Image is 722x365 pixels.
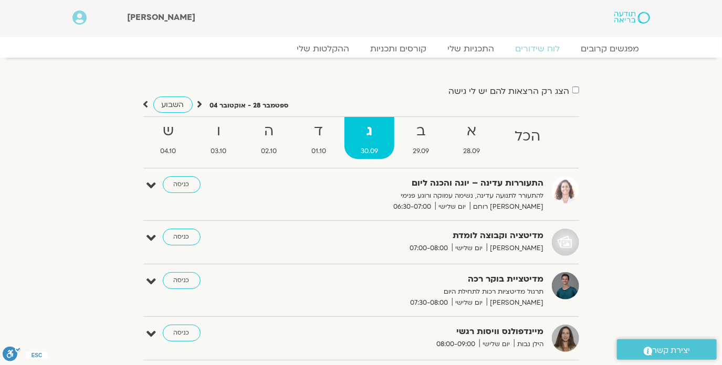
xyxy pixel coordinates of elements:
a: הכל [499,117,557,159]
span: [PERSON_NAME] [127,12,195,23]
span: 06:30-07:00 [390,201,435,212]
strong: ב [396,120,445,143]
strong: התעוררות עדינה – יוגה והכנה ליום [287,176,544,190]
span: 04.10 [144,146,193,157]
span: יום שלישי [479,339,514,350]
span: יום שלישי [452,243,487,254]
strong: מיינדפולנס וויסות רגשי [287,325,544,339]
a: ד01.10 [295,117,342,159]
span: 07:30-08:00 [407,297,452,308]
a: כניסה [163,325,201,341]
p: תרגול מדיטציות רכות לתחילת היום [287,286,544,297]
span: השבוע [162,100,184,110]
a: כניסה [163,272,201,289]
a: ג30.09 [344,117,394,159]
span: 29.09 [396,146,445,157]
a: ב29.09 [396,117,445,159]
span: יום שלישי [435,201,470,212]
a: השבוע [153,96,193,113]
a: מפגשים קרובים [571,44,650,54]
p: להתעורר לתנועה עדינה, נשימה עמוקה ורוגע פנימי [287,190,544,201]
p: ספטמבר 28 - אוקטובר 04 [210,100,289,111]
span: 28.09 [447,146,497,157]
a: יצירת קשר [617,339,717,360]
a: קורסים ותכניות [360,44,437,54]
a: ההקלטות שלי [287,44,360,54]
span: 03.10 [194,146,243,157]
a: התכניות שלי [437,44,505,54]
span: יום שלישי [452,297,487,308]
a: ש04.10 [144,117,193,159]
span: 07:00-08:00 [406,243,452,254]
span: [PERSON_NAME] רוחם [470,201,544,212]
a: כניסה [163,176,201,193]
strong: מדיטציה וקבוצה לומדת [287,229,544,243]
a: כניסה [163,229,201,245]
span: 08:00-09:00 [433,339,479,350]
strong: ש [144,120,193,143]
strong: ג [344,120,394,143]
strong: ד [295,120,342,143]
span: 01.10 [295,146,342,157]
strong: ו [194,120,243,143]
span: 02.10 [245,146,293,157]
span: [PERSON_NAME] [487,297,544,308]
a: א28.09 [447,117,497,159]
strong: הכל [499,125,557,148]
span: 30.09 [344,146,394,157]
nav: Menu [72,44,650,54]
strong: ה [245,120,293,143]
a: ה02.10 [245,117,293,159]
span: יצירת קשר [653,343,690,358]
span: [PERSON_NAME] [487,243,544,254]
span: הילן נבות [514,339,544,350]
strong: מדיטציית בוקר רכה [287,272,544,286]
strong: א [447,120,497,143]
a: ו03.10 [194,117,243,159]
label: הצג רק הרצאות להם יש לי גישה [449,87,570,96]
a: לוח שידורים [505,44,571,54]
